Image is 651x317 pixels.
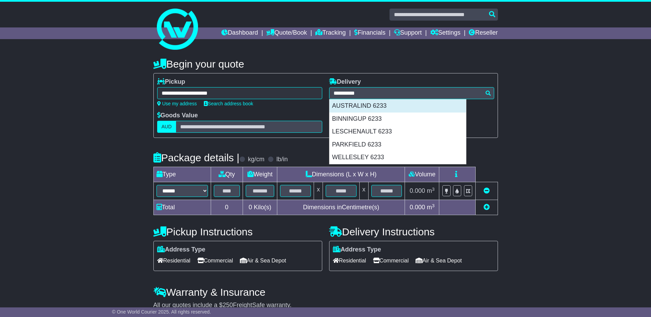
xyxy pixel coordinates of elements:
a: Dashboard [221,27,258,39]
label: Address Type [157,246,206,254]
h4: Begin your quote [153,58,498,70]
span: Residential [157,255,190,266]
span: 250 [223,302,233,308]
div: All our quotes include a $ FreightSafe warranty. [153,302,498,309]
div: WELLESLEY 6233 [329,151,466,164]
span: 0.000 [410,204,425,211]
td: 0 [211,200,243,215]
h4: Warranty & Insurance [153,286,498,298]
td: Type [153,167,211,182]
label: lb/in [276,156,288,163]
sup: 3 [432,187,435,192]
td: Volume [405,167,439,182]
a: Use my address [157,101,197,106]
typeahead: Please provide city [329,87,494,99]
td: Dimensions (L x W x H) [277,167,405,182]
td: Dimensions in Centimetre(s) [277,200,405,215]
h4: Package details | [153,152,240,163]
a: Tracking [315,27,346,39]
div: LESCHENAULT 6233 [329,125,466,138]
td: Kilo(s) [243,200,277,215]
a: Add new item [484,204,490,211]
a: Remove this item [484,187,490,194]
a: Support [394,27,422,39]
h4: Delivery Instructions [329,226,498,237]
span: m [427,204,435,211]
sup: 3 [432,203,435,208]
td: Weight [243,167,277,182]
h4: Pickup Instructions [153,226,322,237]
label: Address Type [333,246,381,254]
a: Search address book [204,101,253,106]
a: Reseller [469,27,498,39]
span: m [427,187,435,194]
td: Qty [211,167,243,182]
td: x [314,182,323,200]
label: Goods Value [157,112,198,119]
span: 0.000 [410,187,425,194]
div: AUSTRALIND 6233 [329,99,466,113]
label: Delivery [329,78,361,86]
a: Settings [430,27,461,39]
span: Air & Sea Depot [416,255,462,266]
div: BINNINGUP 6233 [329,113,466,126]
span: 0 [248,204,252,211]
a: Quote/Book [266,27,307,39]
label: Pickup [157,78,185,86]
label: kg/cm [248,156,264,163]
label: AUD [157,121,176,133]
a: Financials [354,27,385,39]
span: Air & Sea Depot [240,255,286,266]
span: Residential [333,255,366,266]
div: PARKFIELD 6233 [329,138,466,151]
span: Commercial [197,255,233,266]
span: © One World Courier 2025. All rights reserved. [112,309,211,315]
span: Commercial [373,255,409,266]
td: x [359,182,368,200]
td: Total [153,200,211,215]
